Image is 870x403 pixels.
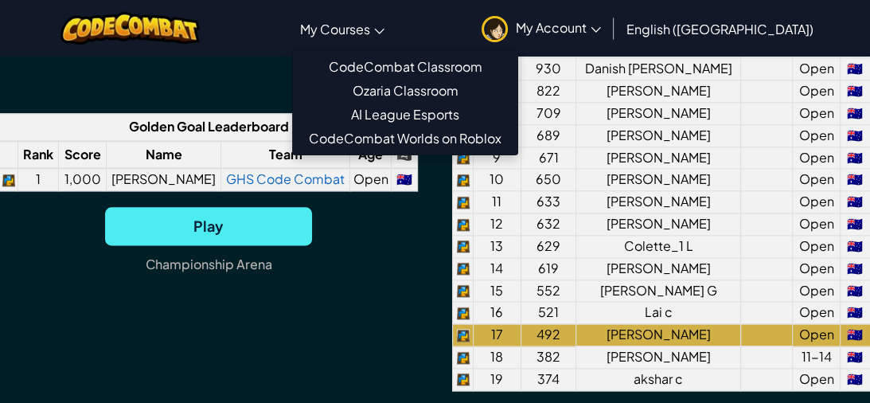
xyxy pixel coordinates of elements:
[453,302,474,324] td: python
[576,346,741,369] td: [PERSON_NAME]
[792,124,840,147] td: Open
[840,58,870,80] td: Australia
[576,58,741,80] td: Danish [PERSON_NAME]
[453,280,474,302] td: python
[474,3,609,53] a: My Account
[146,252,272,277] p: Championship Arena
[840,369,870,391] td: Australia
[453,147,474,169] td: python
[521,80,575,103] td: 822
[792,346,840,369] td: 11-14
[792,80,840,103] td: Open
[792,302,840,324] td: Open
[792,147,840,169] td: Open
[840,280,870,302] td: Australia
[105,207,312,245] a: Play
[293,127,517,151] a: CodeCombat Worlds on Roblox
[792,324,840,346] td: Open
[473,324,521,346] td: 17
[107,168,220,190] td: [PERSON_NAME]
[473,213,521,236] td: 12
[300,21,370,37] span: My Courses
[482,16,508,42] img: avatar
[293,55,517,79] a: CodeCombat Classroom
[521,302,575,324] td: 521
[453,346,474,369] td: python
[840,302,870,324] td: Australia
[840,147,870,169] td: Australia
[226,170,345,187] a: GHS Code Combat
[792,369,840,391] td: Open
[473,147,521,169] td: 9
[391,168,417,190] td: Australia
[792,235,840,257] td: Open
[521,191,575,213] td: 633
[453,257,474,280] td: python
[453,235,474,257] td: python
[521,58,575,80] td: 930
[521,169,575,191] td: 650
[59,168,107,190] td: 1,000
[792,257,840,280] td: Open
[208,118,289,135] span: Leaderboard
[473,280,521,302] td: 15
[453,369,474,391] td: python
[473,257,521,280] td: 14
[453,191,474,213] td: python
[576,169,741,191] td: [PERSON_NAME]
[792,169,840,191] td: Open
[840,346,870,369] td: Australia
[576,280,741,302] td: [PERSON_NAME] G
[576,302,741,324] td: Lai c
[840,102,870,124] td: Australia
[576,369,741,391] td: akshar c
[18,168,59,190] td: 1
[618,7,821,50] a: English ([GEOGRAPHIC_DATA])
[576,124,741,147] td: [PERSON_NAME]
[293,103,517,127] a: AI League Esports
[521,124,575,147] td: 689
[840,124,870,147] td: Australia
[840,235,870,257] td: Australia
[473,191,521,213] td: 11
[473,369,521,391] td: 19
[840,257,870,280] td: Australia
[453,213,474,236] td: python
[576,213,741,236] td: [PERSON_NAME]
[792,102,840,124] td: Open
[107,141,220,169] th: Name
[840,324,870,346] td: Australia
[576,147,741,169] td: [PERSON_NAME]
[521,102,575,124] td: 709
[521,147,575,169] td: 671
[792,213,840,236] td: Open
[576,235,741,257] td: Colette_1 L
[521,280,575,302] td: 552
[521,213,575,236] td: 632
[293,79,517,103] a: Ozaria Classroom
[60,12,200,45] img: CodeCombat logo
[576,80,741,103] td: [PERSON_NAME]
[840,80,870,103] td: Australia
[473,302,521,324] td: 16
[792,280,840,302] td: Open
[576,102,741,124] td: [PERSON_NAME]
[473,169,521,191] td: 10
[626,21,813,37] span: English ([GEOGRAPHIC_DATA])
[521,346,575,369] td: 382
[521,369,575,391] td: 374
[792,58,840,80] td: Open
[129,118,205,135] span: Golden Goal
[576,191,741,213] td: [PERSON_NAME]
[521,257,575,280] td: 619
[59,141,107,169] th: Score
[521,324,575,346] td: 492
[516,19,601,36] span: My Account
[350,168,392,190] td: Open
[840,213,870,236] td: Australia
[576,257,741,280] td: [PERSON_NAME]
[473,346,521,369] td: 18
[576,324,741,346] td: [PERSON_NAME]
